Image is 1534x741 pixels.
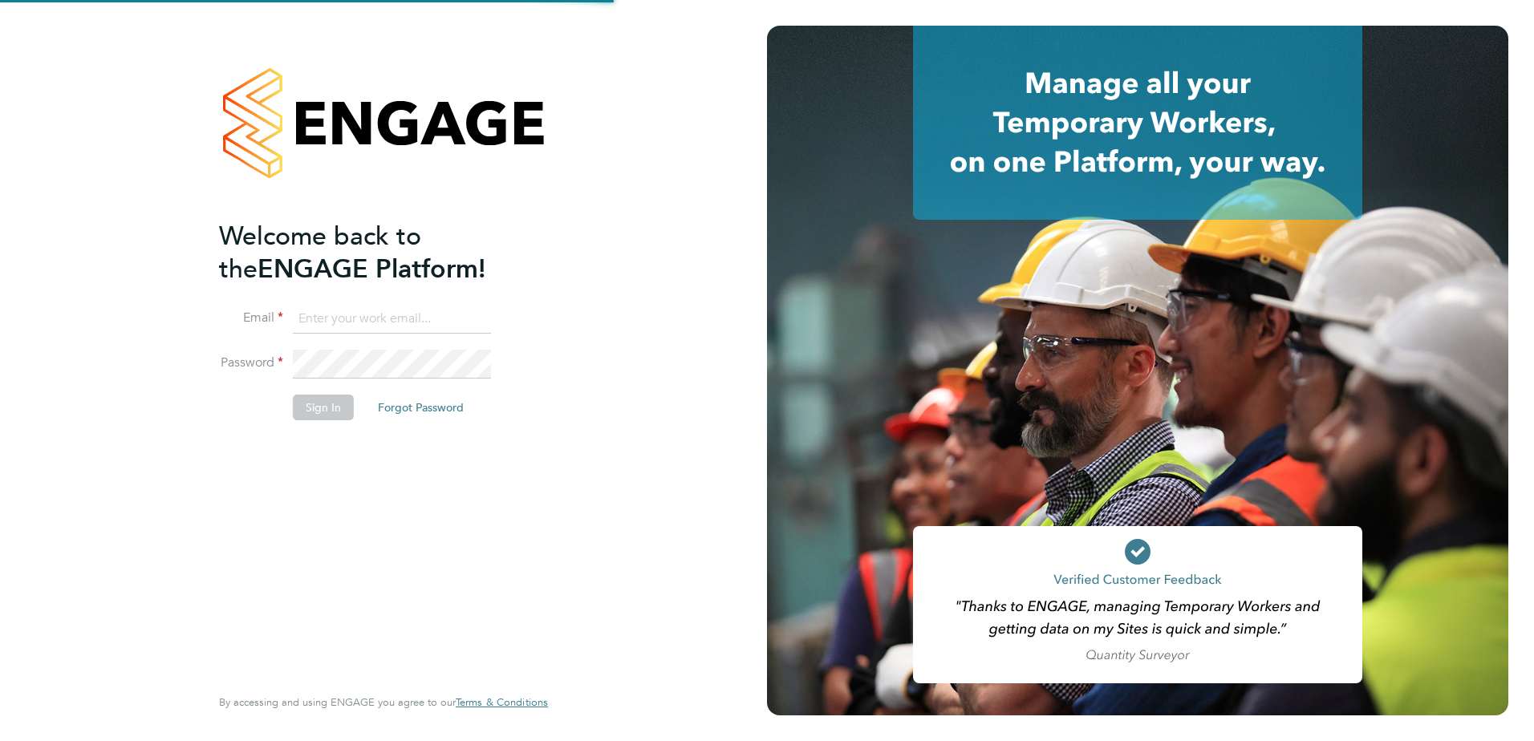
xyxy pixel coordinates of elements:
[293,395,354,420] button: Sign In
[219,221,421,285] span: Welcome back to the
[365,395,477,420] button: Forgot Password
[219,220,532,285] h2: ENGAGE Platform!
[219,695,548,709] span: By accessing and using ENGAGE you agree to our
[219,310,283,326] label: Email
[219,354,283,371] label: Password
[293,305,491,334] input: Enter your work email...
[456,696,548,709] a: Terms & Conditions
